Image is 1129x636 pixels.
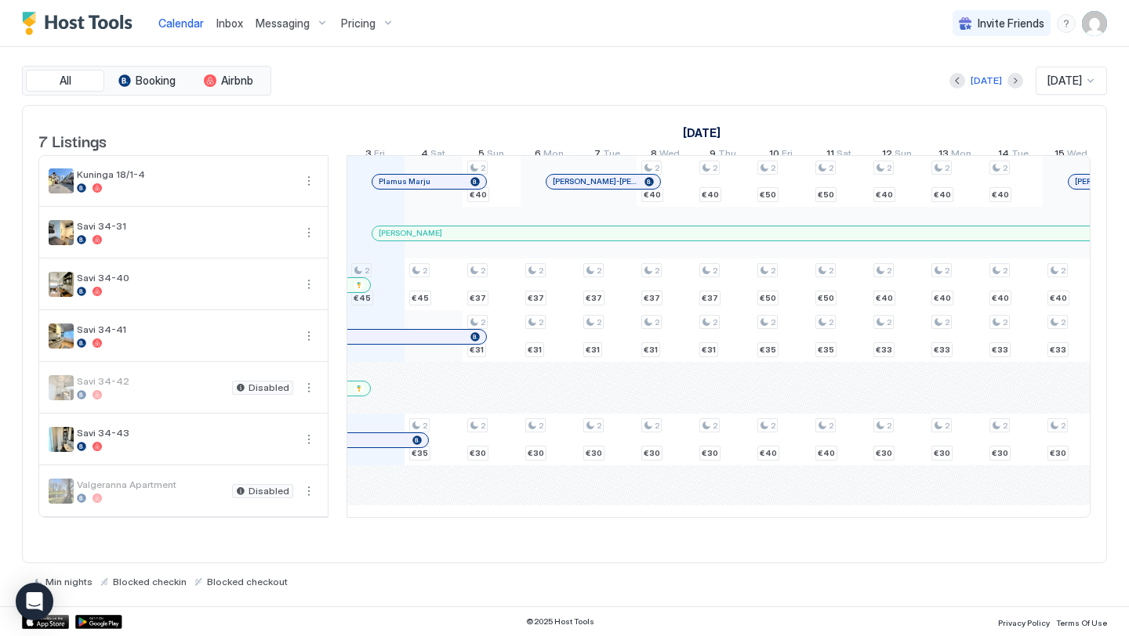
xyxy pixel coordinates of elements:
[887,317,891,327] span: 2
[22,615,69,629] a: App Store
[934,190,951,200] span: €40
[423,266,427,276] span: 2
[49,375,74,400] div: listing image
[299,378,318,397] div: menu
[49,479,74,504] div: listing image
[49,220,74,245] div: listing image
[945,317,949,327] span: 2
[1061,317,1065,327] span: 2
[1067,147,1087,164] span: Wed
[644,190,661,200] span: €40
[1050,448,1066,458] span: €30
[1082,11,1107,36] div: User profile
[998,147,1009,164] span: 14
[136,74,176,88] span: Booking
[299,275,318,294] div: menu
[594,147,601,164] span: 7
[1057,14,1076,33] div: menu
[22,12,140,35] a: Host Tools Logo
[829,266,833,276] span: 2
[713,421,717,431] span: 2
[158,15,204,31] a: Calendar
[934,293,951,303] span: €40
[994,144,1033,167] a: October 14, 2025
[945,163,949,173] span: 2
[998,618,1050,627] span: Privacy Policy
[818,448,835,458] span: €40
[49,323,74,349] div: listing image
[760,448,777,458] span: €40
[207,576,288,587] span: Blocked checkout
[655,266,659,276] span: 2
[706,144,740,167] a: October 9, 2025
[299,327,318,345] button: More options
[771,163,775,173] span: 2
[771,266,775,276] span: 2
[1055,147,1065,164] span: 15
[38,128,107,152] span: 7 Listings
[818,345,834,355] span: €35
[45,576,93,587] span: Min nights
[713,317,717,327] span: 2
[647,144,684,167] a: October 8, 2025
[818,190,834,200] span: €50
[299,275,318,294] button: More options
[22,66,271,96] div: tab-group
[1003,421,1007,431] span: 2
[216,15,243,31] a: Inbox
[1061,266,1065,276] span: 2
[77,479,226,490] span: Valgeranna Apartment
[365,266,369,276] span: 2
[77,272,293,284] span: Savi 34-40
[487,147,504,164] span: Sun
[49,168,74,193] div: listing image
[1003,266,1007,276] span: 2
[718,147,736,164] span: Thu
[826,147,834,164] span: 11
[597,317,601,327] span: 2
[644,293,660,303] span: €37
[938,147,949,164] span: 13
[535,147,541,164] span: 6
[470,448,486,458] span: €30
[882,147,892,164] span: 12
[876,190,893,200] span: €40
[365,147,372,164] span: 3
[158,16,204,30] span: Calendar
[1050,293,1067,303] span: €40
[299,172,318,190] div: menu
[430,147,445,164] span: Sat
[949,73,965,89] button: Previous month
[481,317,485,327] span: 2
[528,448,544,458] span: €30
[1050,345,1066,355] span: €33
[49,272,74,297] div: listing image
[586,293,602,303] span: €37
[887,266,891,276] span: 2
[655,421,659,431] span: 2
[829,317,833,327] span: 2
[1003,163,1007,173] span: 2
[256,16,310,31] span: Messaging
[597,266,601,276] span: 2
[702,345,716,355] span: €31
[935,144,975,167] a: October 13, 2025
[1007,73,1023,89] button: Next month
[1056,618,1107,627] span: Terms Of Use
[702,293,718,303] span: €37
[945,266,949,276] span: 2
[470,345,484,355] span: €31
[1047,74,1082,88] span: [DATE]
[702,448,718,458] span: €30
[361,144,389,167] a: October 3, 2025
[782,147,793,164] span: Fri
[412,293,429,303] span: €45
[713,163,717,173] span: 2
[771,317,775,327] span: 2
[644,345,658,355] span: €31
[481,421,485,431] span: 2
[113,576,187,587] span: Blocked checkin
[769,147,779,164] span: 10
[586,448,602,458] span: €30
[713,266,717,276] span: 2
